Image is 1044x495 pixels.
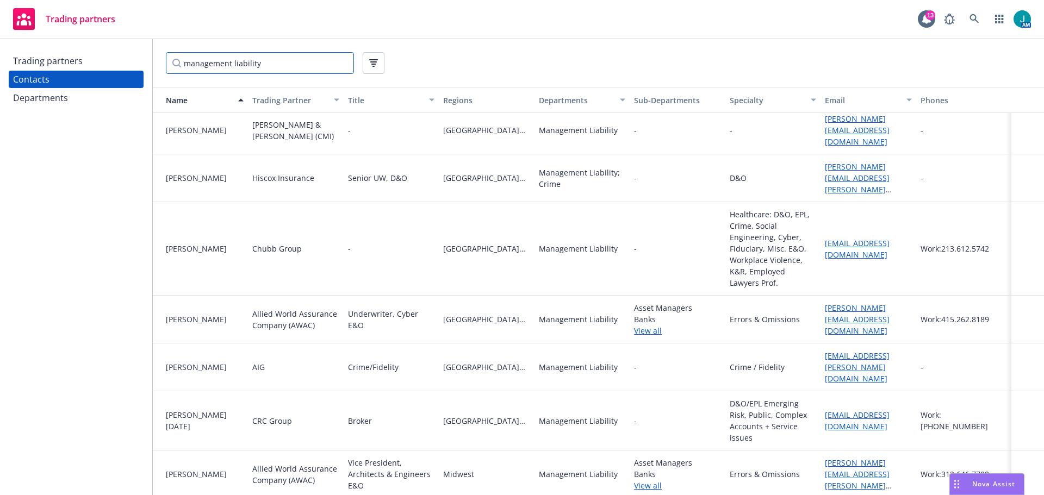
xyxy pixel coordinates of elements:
a: [EMAIL_ADDRESS][PERSON_NAME][DOMAIN_NAME] [825,350,890,384]
div: Name [157,95,232,106]
div: - [921,361,923,373]
a: Trading partners [9,4,120,34]
span: - [634,361,637,373]
a: [PERSON_NAME][EMAIL_ADDRESS][DOMAIN_NAME] [825,303,890,336]
div: Specialty [730,95,804,106]
div: Chubb Group [252,243,302,254]
div: [PERSON_NAME] [166,314,244,325]
div: - [348,124,351,136]
div: Management Liability [539,468,618,480]
div: [PERSON_NAME] [166,172,244,184]
span: - [634,172,637,184]
div: Senior UW, D&O [348,172,407,184]
div: Vice President, Architects & Engineers E&O [348,457,434,491]
div: Management Liability [539,243,618,254]
span: - [634,243,637,254]
div: Email [825,95,899,106]
a: View all [634,325,720,336]
span: - [634,124,637,136]
div: - [921,172,923,184]
div: Management Liability [539,314,618,325]
a: Search [964,8,985,30]
div: Broker [348,415,372,427]
div: Healthcare: D&O, EPL, Crime, Social Engineering, Cyber, Fiduciary, Misc. E&O, Workplace Violence,... [730,209,816,289]
span: Nova Assist [972,479,1015,488]
span: - [634,415,637,427]
div: Errors & Omissions [730,468,800,480]
span: [GEOGRAPHIC_DATA][US_STATE] [443,361,530,373]
div: Phones [921,95,1007,106]
a: Switch app [989,8,1010,30]
div: [PERSON_NAME] [166,361,244,373]
button: Name [153,87,248,113]
div: - [348,243,351,254]
span: Banks [634,314,720,325]
div: 13 [925,10,935,20]
span: Trading partners [46,15,115,23]
a: [PERSON_NAME][EMAIL_ADDRESS][PERSON_NAME][PERSON_NAME][DOMAIN_NAME] [825,161,890,217]
div: - [730,124,732,136]
div: [PERSON_NAME] [166,468,244,480]
div: [PERSON_NAME] [166,124,244,136]
a: Report a Bug [939,8,960,30]
a: [EMAIL_ADDRESS][DOMAIN_NAME] [825,238,890,260]
span: Asset Managers [634,457,720,468]
span: [GEOGRAPHIC_DATA][US_STATE] [443,172,530,184]
a: Trading partners [9,52,144,70]
span: [GEOGRAPHIC_DATA][US_STATE] [443,314,530,325]
div: Sub-Departments [634,95,720,106]
button: Trading Partner [248,87,343,113]
span: [GEOGRAPHIC_DATA][US_STATE] [443,243,530,254]
div: Management Liability [539,361,618,373]
div: Management Liability [539,124,618,136]
div: Management Liability; Crime [539,167,625,190]
div: Title [348,95,422,106]
div: [PERSON_NAME] & [PERSON_NAME] (CMI) [252,119,339,142]
div: Drag to move [950,474,964,494]
div: Work: 312.646.7709 [921,468,1007,480]
div: [PERSON_NAME] [166,243,244,254]
span: Asset Managers [634,302,720,314]
div: Work: 213.612.5742 [921,243,1007,254]
a: Contacts [9,71,144,88]
a: View all [634,480,720,491]
button: Specialty [725,87,821,113]
button: Title [344,87,439,113]
div: Crime / Fidelity [730,361,785,373]
div: Hiscox Insurance [252,172,314,184]
button: Regions [439,87,534,113]
a: [EMAIL_ADDRESS][DOMAIN_NAME] [825,410,890,431]
div: Contacts [13,71,49,88]
span: [GEOGRAPHIC_DATA][US_STATE] [443,124,530,136]
div: D&O [730,172,747,184]
a: [PERSON_NAME][EMAIL_ADDRESS][DOMAIN_NAME] [825,114,890,147]
div: Errors & Omissions [730,314,800,325]
div: Allied World Assurance Company (AWAC) [252,463,339,486]
div: CRC Group [252,415,292,427]
span: Banks [634,468,720,480]
span: [GEOGRAPHIC_DATA][US_STATE] [443,415,530,427]
img: photo [1014,10,1031,28]
div: Trading partners [13,52,83,70]
div: Regions [443,95,530,106]
div: Work: 415.262.8189 [921,314,1007,325]
div: Management Liability [539,415,618,427]
div: - [921,124,923,136]
div: Departments [539,95,613,106]
button: Phones [916,87,1011,113]
div: D&O/EPL Emerging Risk, Public, Complex Accounts + Service issues [730,398,816,443]
button: Email [821,87,916,113]
a: Departments [9,89,144,106]
div: Departments [13,89,68,106]
div: AIG [252,361,265,373]
div: Underwriter, Cyber E&O [348,308,434,331]
input: Filter by keyword... [166,52,354,74]
button: Sub-Departments [630,87,725,113]
div: Work: [PHONE_NUMBER] [921,409,1007,432]
button: Nova Assist [949,473,1024,495]
button: Departments [535,87,630,113]
div: Allied World Assurance Company (AWAC) [252,308,339,331]
div: Trading Partner [252,95,327,106]
span: Midwest [443,468,530,480]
